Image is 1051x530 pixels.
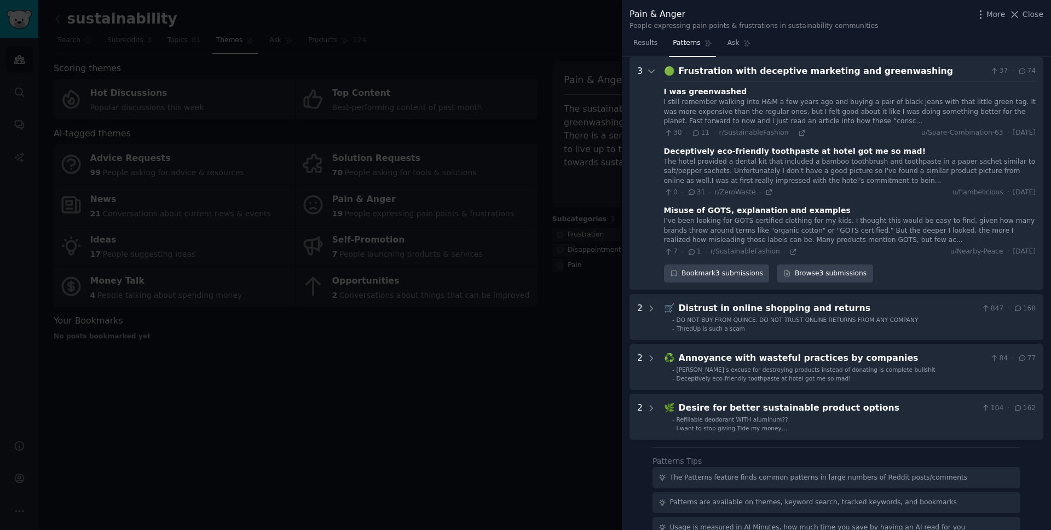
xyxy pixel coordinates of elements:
div: The Patterns feature finds common patterns in large numbers of Reddit posts/comments [670,473,968,483]
div: I've been looking for GOTS certified clothing for my kids. I thought this would be easy to find, ... [664,216,1036,245]
span: u/flambelicious [952,188,1003,198]
span: r/ZeroWaste [715,188,756,196]
a: Results [630,34,661,57]
span: · [1007,188,1009,198]
div: Pain & Anger [630,8,878,21]
a: Ask [724,34,755,57]
span: · [709,188,711,196]
span: · [704,248,706,256]
span: More [986,9,1006,20]
div: Desire for better sustainable product options [679,401,978,415]
span: DO NOT BUY FROM QUINCE. DO NOT TRUST ONLINE RETURNS FROM ANY COMPANY [677,316,919,323]
span: 30 [664,128,682,138]
span: 77 [1018,354,1036,364]
div: Distrust in online shopping and returns [679,302,978,315]
span: 168 [1013,304,1036,314]
span: r/SustainableFashion [711,247,780,255]
span: I want to stop giving Tide my money… [677,425,788,431]
span: 0 [664,188,678,198]
div: The hotel provided a dental kit that included a bamboo toothbrush and toothpaste in a paper sache... [664,157,1036,186]
span: · [784,248,786,256]
div: Misuse of GOTS, explanation and examples [664,205,851,216]
span: Refillable deodorant WITH aluminum?? [677,416,788,423]
span: · [682,248,683,256]
a: Patterns [669,34,715,57]
span: Results [633,38,657,48]
span: Close [1023,9,1043,20]
div: 2 [637,352,643,382]
span: · [713,129,715,137]
button: More [975,9,1006,20]
span: [DATE] [1013,128,1036,138]
span: 847 [981,304,1003,314]
div: I still remember walking into H&M a few years ago and buying a pair of black jeans with that litt... [664,97,1036,126]
span: 1 [687,247,701,257]
button: Bookmark3 submissions [664,264,770,283]
span: · [682,188,683,196]
div: Frustration with deceptive marketing and greenwashing [679,65,986,78]
span: · [1007,128,1009,138]
span: 11 [691,128,709,138]
button: Close [1009,9,1043,20]
span: 7 [664,247,678,257]
span: 162 [1013,404,1036,413]
span: 🌿 [664,402,675,413]
div: Annoyance with wasteful practices by companies [679,352,986,365]
span: · [760,188,761,196]
div: 2 [637,401,643,432]
span: 37 [990,66,1008,76]
a: Browse3 submissions [777,264,873,283]
span: 🟢 [664,66,675,76]
span: [DATE] [1013,247,1036,257]
div: 3 [637,65,643,283]
span: 74 [1018,66,1036,76]
span: r/SustainableFashion [719,129,788,136]
span: · [1012,66,1014,76]
span: 84 [990,354,1008,364]
span: ♻️ [664,353,675,363]
span: · [792,129,794,137]
div: - [672,416,674,423]
span: 31 [687,188,705,198]
div: I was greenwashed [664,86,747,97]
span: [PERSON_NAME]’s excuse for destroying products instead of donating is complete bullshit [677,366,935,373]
div: Deceptively eco-friendly toothpaste at hotel got me so mad! [664,146,926,157]
div: - [672,375,674,382]
div: - [672,424,674,432]
span: 104 [981,404,1003,413]
span: [DATE] [1013,188,1036,198]
span: ThredUp is such a scam [677,325,745,332]
div: - [672,325,674,332]
span: 🛒 [664,303,675,313]
span: u/Nearby-Peace [950,247,1003,257]
div: - [672,366,674,373]
span: · [1007,247,1009,257]
span: Deceptively eco-friendly toothpaste at hotel got me so mad! [677,375,851,382]
div: 2 [637,302,643,332]
span: · [1012,354,1014,364]
div: Patterns are available on themes, keyword search, tracked keywords, and bookmarks [670,498,957,508]
div: People expressing pain points & frustrations in sustainability communities [630,21,878,31]
span: Ask [727,38,740,48]
span: · [1007,404,1009,413]
span: · [686,129,688,137]
div: Bookmark 3 submissions [664,264,770,283]
span: · [1007,304,1009,314]
div: - [672,316,674,324]
span: Patterns [673,38,700,48]
label: Patterns Tips [652,457,702,465]
span: u/Spare-Combination-63 [921,128,1003,138]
